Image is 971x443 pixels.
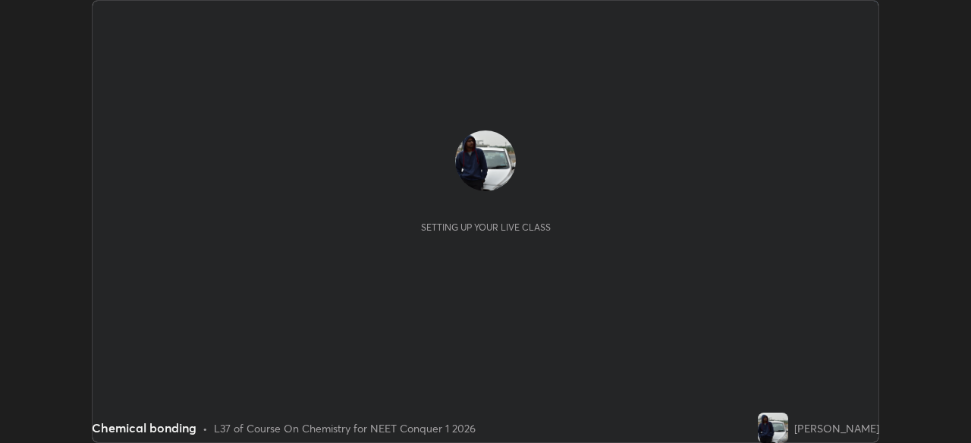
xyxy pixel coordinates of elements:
[214,420,476,436] div: L37 of Course On Chemistry for NEET Conquer 1 2026
[203,420,208,436] div: •
[92,419,196,437] div: Chemical bonding
[794,420,879,436] div: [PERSON_NAME]
[758,413,788,443] img: f991eeff001c4949acf00ac8e21ffa6c.jpg
[421,221,551,233] div: Setting up your live class
[455,130,516,191] img: f991eeff001c4949acf00ac8e21ffa6c.jpg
